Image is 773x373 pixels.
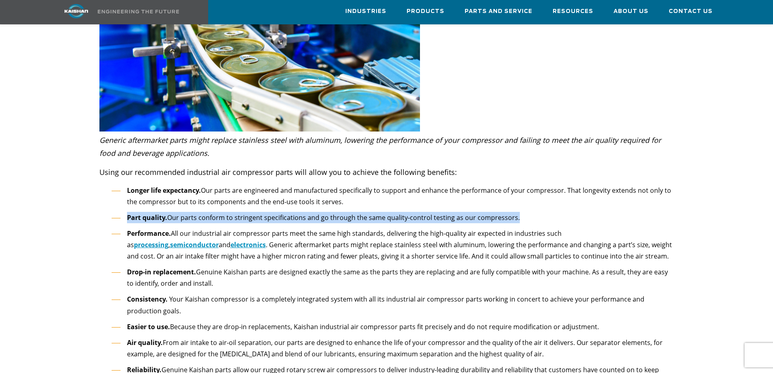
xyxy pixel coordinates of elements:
strong: Air quality. [127,338,163,347]
strong: Performance. [127,229,171,238]
li: From air intake to air-oil separation, our parts are designed to enhance the life of your compres... [112,337,674,360]
a: About Us [614,0,648,22]
li: All our industrial air compressor parts meet the same high standards, delivering the high-quality... [112,228,674,262]
strong: Longer life expectancy. [127,186,201,195]
a: semiconductor [170,240,219,249]
strong: Part quality. [127,213,167,222]
p: Using our recommended industrial air compressor parts will allow you to achieve the following ben... [99,166,674,179]
a: Parts and Service [465,0,532,22]
li: Genuine Kaishan parts are designed exactly the same as the parts they are replacing and are fully... [112,266,674,289]
span: Your Kaishan compressor is a completely integrated system with all its industrial air compressor ... [127,295,644,315]
span: About Us [614,7,648,16]
a: Products [407,0,444,22]
span: Parts and Service [465,7,532,16]
img: Engineering the future [98,10,179,13]
b: Consistency. [127,295,168,304]
strong: Drop-in replacement. [127,267,196,276]
span: Resources [553,7,593,16]
span: Contact Us [669,7,713,16]
a: Resources [553,0,593,22]
a: processing [134,240,168,249]
a: Contact Us [669,0,713,22]
span: Industries [345,7,386,16]
span: Products [407,7,444,16]
a: electronics [230,240,266,249]
li: Because they are drop-in replacements, Kaishan industrial air compressor parts fit precisely and ... [112,321,674,333]
img: kaishan logo [46,4,107,18]
em: Generic aftermarket parts might replace stainless steel with aluminum, lowering the performance o... [99,135,661,158]
li: Our parts are engineered and manufactured specifically to support and enhance the performance of ... [112,185,674,208]
strong: Easier to use. [127,322,170,331]
li: Our parts conform to stringent specifications and go through the same quality-control testing as ... [112,212,674,224]
a: Industries [345,0,386,22]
